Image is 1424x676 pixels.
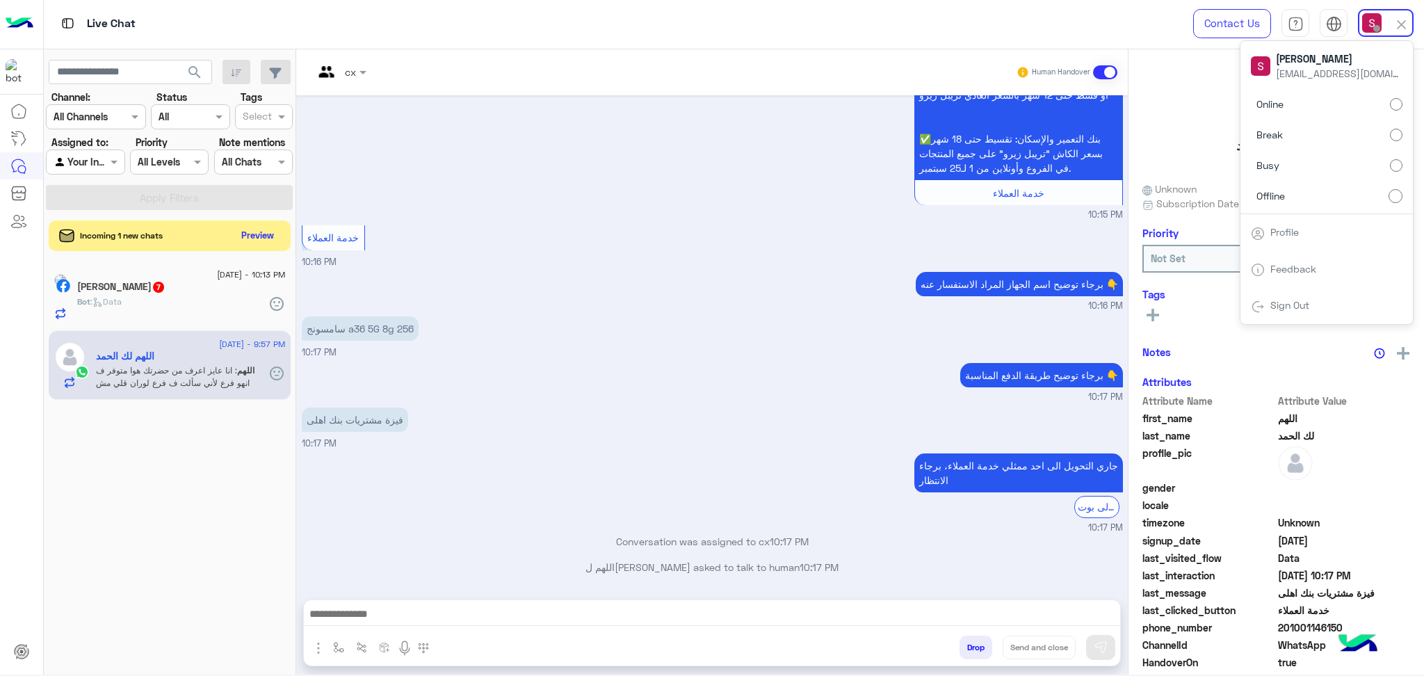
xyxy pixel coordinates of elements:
p: اللهم ل[PERSON_NAME] asked to talk to human [302,560,1123,574]
h6: Notes [1142,346,1171,358]
input: Break [1390,129,1402,141]
span: Unknown [1142,182,1197,196]
span: last_message [1142,586,1275,600]
span: فيزة مشتريات بنك اهلى [1278,586,1411,600]
span: Busy [1256,158,1279,172]
span: خدمة العملاء [1278,603,1411,618]
span: 10:16 PM [302,257,337,267]
input: Offline [1389,189,1402,203]
button: search [178,60,212,90]
img: notes [1374,348,1385,359]
span: Offline [1256,188,1285,203]
img: tab [1251,227,1265,241]
div: Select [241,108,272,127]
span: Online [1256,97,1284,111]
label: Assigned to: [51,135,108,150]
span: 2 [1278,638,1411,652]
span: Attribute Name [1142,394,1275,408]
span: 201001146150 [1278,620,1411,635]
p: Conversation was assigned to cx [302,534,1123,549]
span: 2025-09-14T19:17:37.256Z [1278,568,1411,583]
span: 10:17 PM [1088,391,1123,404]
p: 14/9/2025, 10:17 PM [302,408,408,432]
span: HandoverOn [1142,655,1275,670]
a: Profile [1270,226,1299,238]
a: tab [1281,9,1309,38]
img: send attachment [310,640,327,657]
span: 10:17 PM [770,536,809,547]
span: [EMAIL_ADDRESS][DOMAIN_NAME] [1276,66,1401,81]
h5: Mido Tawfik [77,281,165,293]
p: 14/9/2025, 10:16 PM [916,272,1123,296]
span: اللهم [1278,411,1411,426]
span: ChannelId [1142,638,1275,652]
img: tab [1288,16,1304,32]
span: Unknown [1278,515,1411,530]
span: first_name [1142,411,1275,426]
p: 14/9/2025, 10:17 PM [302,316,419,341]
span: locale [1142,498,1275,513]
label: Priority [136,135,168,150]
button: Drop [960,636,992,659]
span: Break [1256,127,1283,142]
span: Subscription Date : [DATE] [1156,196,1277,211]
span: null [1278,498,1411,513]
button: Preview [236,225,280,246]
span: null [1278,481,1411,495]
span: [DATE] - 9:57 PM [219,338,285,351]
span: profile_pic [1142,446,1275,478]
span: 10:17 PM [302,438,337,449]
span: phone_number [1142,620,1275,635]
span: اللهم [237,365,254,376]
img: userImage [1362,13,1382,33]
img: select flow [333,642,344,653]
span: Attribute Value [1278,394,1411,408]
span: last_interaction [1142,568,1275,583]
span: 10:17 PM [302,347,337,357]
h5: اللهم لك الحمد [1236,138,1316,154]
p: Live Chat [87,15,136,33]
img: create order [379,642,390,653]
a: Contact Us [1193,9,1271,38]
button: Trigger scenario [350,636,373,659]
img: hulul-logo.png [1334,620,1382,669]
div: الرجوع الى بوت [1074,496,1119,517]
span: 10:17 PM [800,561,839,573]
img: defaultAdmin.png [1278,446,1313,481]
h6: Tags [1142,288,1410,300]
img: send message [1094,641,1108,654]
img: tab [1251,300,1265,314]
span: 10:16 PM [1088,300,1123,313]
span: last_visited_flow [1142,551,1275,565]
img: Logo [6,9,33,38]
span: 10:17 PM [1088,522,1123,535]
img: Trigger scenario [356,642,367,653]
span: true [1278,655,1411,670]
h6: Attributes [1142,376,1192,388]
img: send voice note [396,640,413,657]
img: tab [1251,263,1265,277]
span: last_clicked_button [1142,603,1275,618]
h5: اللهم لك الحمد [96,351,154,362]
label: Note mentions [219,135,285,150]
span: : Data [90,296,122,307]
span: خدمة العملاء [307,232,359,243]
button: create order [373,636,396,659]
img: add [1397,347,1409,360]
img: Facebook [56,279,70,293]
span: [PERSON_NAME] [1276,51,1401,66]
span: 2025-09-14T18:48:35.304Z [1278,533,1411,548]
span: Incoming 1 new chats [80,230,163,242]
button: Apply Filters [46,185,293,210]
a: Sign Out [1270,299,1309,311]
img: 1403182699927242 [6,59,31,84]
img: userImage [1251,56,1270,76]
img: WhatsApp [75,365,89,379]
span: gender [1142,481,1275,495]
input: Busy [1390,159,1402,172]
label: Channel: [51,90,90,104]
span: signup_date [1142,533,1275,548]
label: Status [156,90,187,104]
span: 10:15 PM [1088,209,1123,222]
a: Feedback [1270,263,1316,275]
